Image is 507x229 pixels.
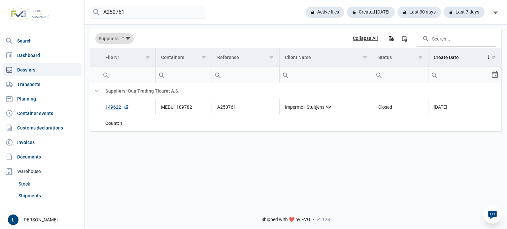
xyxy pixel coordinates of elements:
[212,67,224,83] div: Search box
[3,49,82,62] a: Dashboard
[155,99,212,115] td: MEDU1189782
[261,217,310,223] span: Shipped with ❤️ by FVG
[100,48,155,67] td: Column File Nr
[280,67,373,83] input: Filter cell
[3,150,82,163] a: Documents
[397,7,441,18] div: Last 30 days
[125,36,130,41] span: Show filter options for column 'Suppliers'
[105,120,150,127] div: File Nr Count: 1
[155,48,212,67] td: Column Containers
[428,67,491,83] input: Filter cell
[313,217,314,223] span: -
[212,99,279,115] td: A250761
[279,99,373,115] td: Impermo - Stultjens Nv
[373,67,428,83] input: Filter cell
[156,67,168,83] div: Search box
[155,67,212,83] td: Filter cell
[5,5,52,23] img: FVG - Global freight forwarding
[212,48,279,67] td: Column Reference
[434,104,447,110] span: [DATE]
[217,55,239,60] div: Reference
[90,83,100,99] td: Collapse
[16,190,82,202] a: Shipments
[378,55,392,60] div: Status
[362,55,367,60] span: Show filter options for column 'Client Name'
[3,63,82,76] a: Dossiers
[279,48,373,67] td: Column Client Name
[90,6,205,19] input: Search dossiers
[156,67,212,83] input: Filter cell
[428,67,440,83] div: Search box
[373,99,428,115] td: Closed
[90,29,501,131] div: Data grid with 2 rows and 7 columns
[269,55,274,60] span: Show filter options for column 'Reference'
[417,31,496,46] input: Search in the data grid
[8,215,80,225] div: [PERSON_NAME]
[105,104,129,110] a: 149622
[385,33,397,44] div: Export all data to Excel
[434,55,459,60] div: Create Date
[353,36,378,42] div: Collapse All
[212,67,279,83] input: Filter cell
[317,217,330,222] span: v1.1.34
[444,7,485,18] div: Last 7 days
[398,33,410,44] div: Column Chooser
[428,48,501,67] td: Column Create Date
[3,78,82,91] a: Transports
[3,107,82,120] a: Container events
[16,178,82,190] a: Stock
[428,67,501,83] td: Filter cell
[95,33,134,44] div: Suppliers
[3,121,82,134] a: Customs declarations
[95,29,496,48] div: Data grid toolbar
[305,7,344,18] div: Active files
[373,67,385,83] div: Search box
[100,67,155,83] input: Filter cell
[100,83,501,99] td: Suppliers: Qua Trading Ticaret A.S.
[8,215,18,225] button: L
[3,136,82,149] a: Invoices
[3,92,82,105] a: Planning
[3,165,82,178] div: Warehouse
[491,67,499,83] div: Select
[373,48,428,67] td: Column Status
[280,67,291,83] div: Search box
[100,67,112,83] div: Search box
[279,67,373,83] td: Filter cell
[3,34,82,47] a: Search
[347,7,395,18] div: Created [DATE]
[418,55,423,60] span: Show filter options for column 'Status'
[201,55,206,60] span: Show filter options for column 'Containers'
[285,55,311,60] div: Client Name
[105,55,119,60] div: File Nr
[491,55,496,60] span: Show filter options for column 'Create Date'
[490,6,502,18] div: filter
[161,55,184,60] div: Containers
[145,55,150,60] span: Show filter options for column 'File Nr'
